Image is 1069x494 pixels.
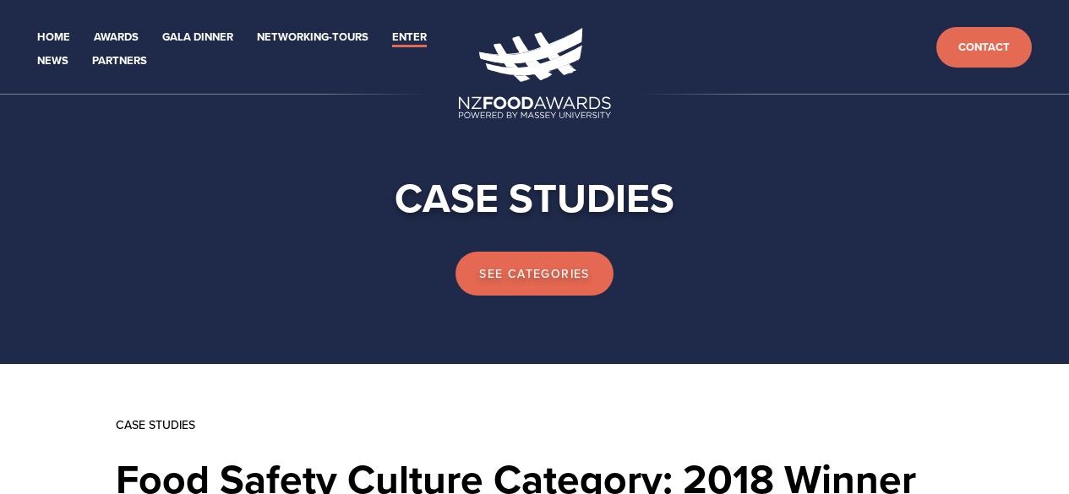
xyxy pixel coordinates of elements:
a: Awards [94,28,139,47]
a: See categories [455,252,614,296]
a: Home [37,28,70,47]
a: Case Studies [116,416,195,433]
a: Enter [392,28,427,47]
a: Networking-Tours [257,28,368,47]
a: Gala Dinner [162,28,233,47]
a: Contact [936,27,1032,68]
a: News [37,52,68,71]
h1: CASE STUDIES [27,172,1042,223]
a: Partners [92,52,147,71]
